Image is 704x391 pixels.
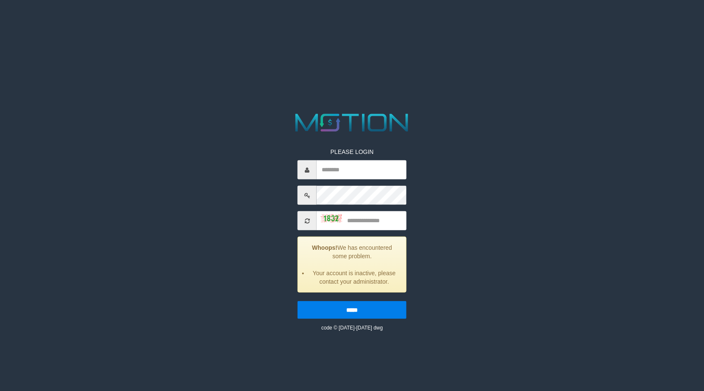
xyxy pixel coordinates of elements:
small: code © [DATE]-[DATE] dwg [321,325,383,331]
p: PLEASE LOGIN [298,148,406,156]
li: Your account is inactive, please contact your administrator. [309,269,400,286]
img: MOTION_logo.png [290,111,414,135]
strong: Whoops! [312,244,337,251]
div: We has encountered some problem. [298,237,406,293]
img: captcha [321,214,342,222]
